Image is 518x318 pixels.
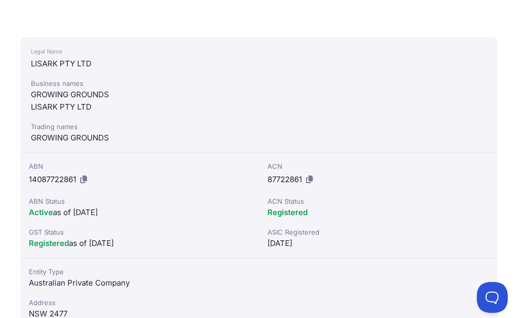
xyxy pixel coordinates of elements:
div: ABN Status [29,196,251,206]
div: Trading names [31,121,487,132]
span: Registered [267,207,308,217]
div: GST Status [29,227,251,237]
div: Address [29,297,251,308]
div: Australian Private Company [29,277,251,289]
div: LISARK PTY LTD [31,58,487,70]
div: as of [DATE] [29,206,251,219]
div: as of [DATE] [29,237,251,250]
span: 87722861 [267,174,302,184]
div: GROWING GROUNDS [31,89,487,101]
div: ACN [267,161,490,171]
div: Entity Type [29,267,251,277]
div: LISARK PTY LTD [31,101,487,113]
div: Business names [31,78,487,89]
span: Registered [29,238,69,248]
div: GROWING GROUNDS [31,132,487,144]
div: ACN Status [267,196,490,206]
div: ASIC Registered [267,227,490,237]
div: [DATE] [267,237,490,250]
div: ABN [29,161,251,171]
span: Active [29,207,53,217]
span: 14087722861 [29,174,76,184]
div: Legal Name [31,45,487,58]
iframe: Toggle Customer Support [477,282,508,313]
